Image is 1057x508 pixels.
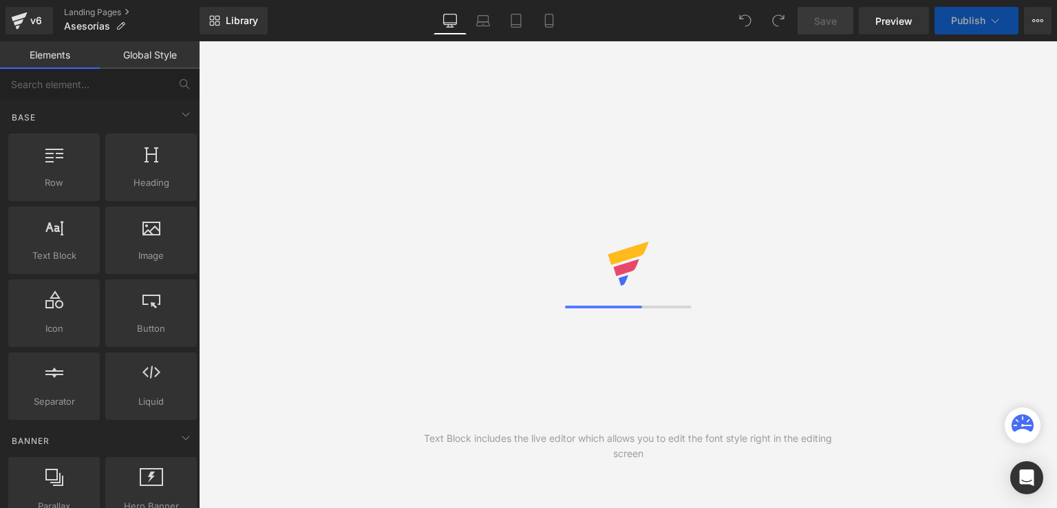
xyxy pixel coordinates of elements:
span: Banner [10,434,51,447]
a: Landing Pages [64,7,200,18]
a: Desktop [434,7,467,34]
span: Row [12,176,96,190]
a: Preview [859,7,929,34]
span: Button [109,321,193,336]
div: Open Intercom Messenger [1010,461,1043,494]
span: Save [814,14,837,28]
div: Text Block includes the live editor which allows you to edit the font style right in the editing ... [414,431,843,461]
a: Mobile [533,7,566,34]
span: Asesorías [64,21,110,32]
span: Image [109,248,193,263]
a: v6 [6,7,53,34]
button: More [1024,7,1051,34]
span: Icon [12,321,96,336]
span: Heading [109,176,193,190]
span: Text Block [12,248,96,263]
a: Tablet [500,7,533,34]
button: Publish [935,7,1018,34]
a: New Library [200,7,268,34]
a: Global Style [100,41,200,69]
span: Separator [12,394,96,409]
a: Laptop [467,7,500,34]
span: Library [226,14,258,27]
span: Publish [951,15,985,26]
div: v6 [28,12,45,30]
span: Base [10,111,37,124]
button: Undo [732,7,759,34]
button: Redo [765,7,792,34]
span: Liquid [109,394,193,409]
span: Preview [875,14,912,28]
